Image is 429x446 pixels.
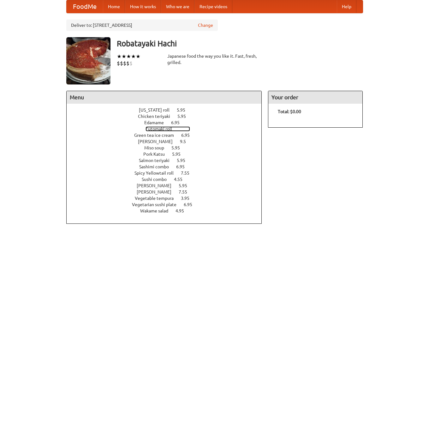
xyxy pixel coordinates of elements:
span: Wakame salad [140,208,175,213]
a: Who we are [161,0,194,13]
span: 5.95 [177,107,192,113]
span: 6.95 [171,120,186,125]
span: 7.55 [181,171,196,176]
span: Futomaki roll [146,126,178,131]
h4: Your order [268,91,362,104]
span: 5.95 [172,152,187,157]
span: 5.95 [177,158,192,163]
span: Sushi combo [142,177,173,182]
a: How it works [125,0,161,13]
span: 3.95 [181,196,196,201]
span: Pork Katsu [143,152,171,157]
a: Edamame 6.95 [144,120,191,125]
a: Salmon teriyaki 5.95 [139,158,197,163]
li: ★ [136,53,140,60]
a: Change [198,22,213,28]
span: Chicken teriyaki [138,114,176,119]
span: Vegetable tempura [135,196,180,201]
li: $ [129,60,133,67]
span: 6.95 [184,202,199,207]
a: Home [103,0,125,13]
span: Salmon teriyaki [139,158,176,163]
h4: Menu [67,91,262,104]
h3: Robatayaki Hachi [117,37,363,50]
a: Spicy Yellowtail roll 7.55 [134,171,201,176]
a: Vegetarian sushi plate 6.95 [132,202,204,207]
span: 5.95 [171,145,186,150]
li: $ [120,60,123,67]
span: 6.95 [181,133,196,138]
span: Green tea ice cream [134,133,180,138]
a: Sushi combo 4.55 [142,177,194,182]
span: [PERSON_NAME] [137,189,178,194]
li: $ [123,60,126,67]
li: $ [126,60,129,67]
div: Deliver to: [STREET_ADDRESS] [66,20,218,31]
span: Spicy Yellowtail roll [134,171,180,176]
a: [PERSON_NAME] 9.5 [138,139,198,144]
b: Total: $0.00 [278,109,301,114]
a: Vegetable tempura 3.95 [135,196,201,201]
span: 6.95 [176,164,191,169]
li: ★ [117,53,122,60]
span: [PERSON_NAME] [137,183,178,188]
div: Japanese food the way you like it. Fast, fresh, grilled. [167,53,262,66]
li: ★ [122,53,126,60]
span: Sashimi combo [139,164,175,169]
span: Miso soup [144,145,170,150]
a: [US_STATE] roll 5.95 [139,107,197,113]
span: 4.95 [176,208,190,213]
a: [PERSON_NAME] 5.95 [137,183,199,188]
span: 9.5 [180,139,192,144]
a: Miso soup 5.95 [144,145,192,150]
a: Futomaki roll [146,126,190,131]
a: Sashimi combo 6.95 [139,164,196,169]
a: Pork Katsu 5.95 [143,152,192,157]
span: [PERSON_NAME] [138,139,179,144]
a: FoodMe [67,0,103,13]
li: ★ [131,53,136,60]
a: Recipe videos [194,0,232,13]
a: [PERSON_NAME] 7.55 [137,189,199,194]
span: [US_STATE] roll [139,107,176,113]
span: 5.95 [179,183,194,188]
a: Chicken teriyaki 5.95 [138,114,198,119]
span: 7.55 [179,189,194,194]
span: Edamame [144,120,170,125]
a: Wakame salad 4.95 [140,208,196,213]
a: Help [337,0,356,13]
img: angular.jpg [66,37,110,84]
span: 4.55 [174,177,189,182]
a: Green tea ice cream 6.95 [134,133,201,138]
span: Vegetarian sushi plate [132,202,183,207]
li: ★ [126,53,131,60]
span: 5.95 [177,114,192,119]
li: $ [117,60,120,67]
